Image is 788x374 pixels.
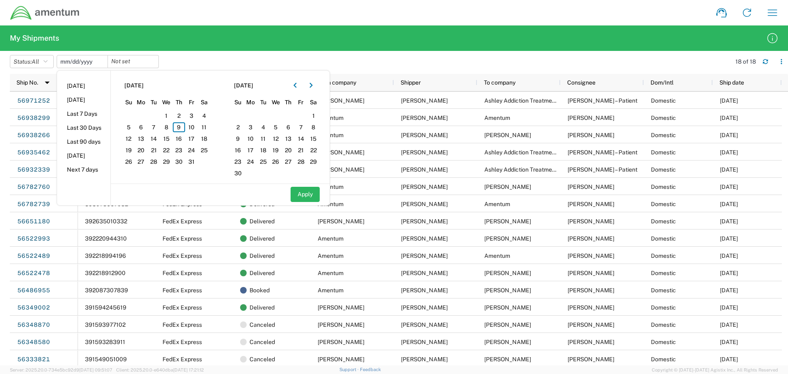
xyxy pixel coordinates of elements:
span: 20 [282,145,295,155]
span: Canceled [250,316,275,333]
span: 9 [173,122,186,132]
span: Domestic [651,321,676,328]
span: 09/25/2025 [720,149,738,156]
span: 09/29/2025 [720,97,738,104]
a: 56938266 [17,129,50,142]
span: Amentum [318,201,344,207]
li: [DATE] [57,149,110,163]
span: 08/18/2025 [720,252,738,259]
span: Dennie Farrell [568,321,614,328]
span: Kim Lopez [401,115,448,121]
img: dyncorp [10,5,80,21]
span: Dom/Intl [651,79,673,86]
span: 09/11/2025 [720,201,738,207]
span: Kyran J Flaherty [568,132,614,138]
span: 08/18/2025 [720,235,738,242]
span: 4 [257,122,270,132]
span: Olive Moore [568,252,614,259]
span: Bill Herzing [318,218,364,225]
span: 391549051009 [85,356,127,363]
span: Ashley Addiction Treatment [484,149,557,156]
span: Dennie Farrell [568,356,614,363]
span: 391593977102 [85,321,126,328]
span: Bill Herzing [401,235,448,242]
span: 08/18/2025 [720,270,738,276]
span: Kyran J Flaherty [484,132,531,138]
span: FedEx Express [163,356,202,363]
span: 8 [160,122,173,132]
span: 09/11/2025 [720,184,738,190]
a: 56348870 [17,319,50,332]
span: Canceled [250,351,275,368]
span: Domestic [651,115,676,121]
span: Delivered [250,299,275,316]
span: 24 [244,157,257,167]
span: Th [173,99,186,106]
span: Su [122,99,135,106]
span: Bill Herzing [318,304,364,311]
a: 56348580 [17,336,50,349]
span: Domestic [651,356,676,363]
span: Canceled [250,333,275,351]
span: Amentum [484,115,510,121]
span: We [269,99,282,106]
span: Domestic [651,97,676,104]
span: 15 [160,134,173,144]
span: 6 [135,122,148,132]
span: Kyran J Flaherty [568,270,614,276]
span: Meghan Herzing – Patient [568,166,637,173]
span: 29 [307,157,320,167]
span: Phillip Lyon [484,235,531,242]
span: 30 [232,168,245,178]
span: 2 [173,111,186,121]
a: 56935462 [17,146,50,159]
span: Domestic [651,270,676,276]
span: 08/29/2025 [720,218,738,225]
span: 3 [244,122,257,132]
span: Bill Herzing [401,304,448,311]
span: 10 [185,122,198,132]
span: 19 [122,145,135,155]
span: 5 [122,122,135,132]
span: 28 [295,157,307,167]
span: Domestic [651,132,676,138]
span: Bill Herzing [318,339,364,345]
span: 12 [122,134,135,144]
span: Delivered [250,230,275,247]
span: 29 [160,157,173,167]
span: Bill Herzing [401,97,448,104]
span: 392218912900 [85,270,126,276]
span: Sa [198,99,211,106]
span: Domestic [651,218,676,225]
span: Su [232,99,245,106]
span: Domestic [651,339,676,345]
span: Domestic [651,235,676,242]
span: Domestic [651,252,676,259]
span: To company [484,79,515,86]
span: 07/29/2025 [720,356,738,363]
span: 13 [282,134,295,144]
span: Amentum [318,132,344,138]
span: 23 [173,145,186,155]
span: 16 [232,145,245,155]
span: Domestic [651,166,676,173]
span: 09/25/2025 [720,166,738,173]
span: Domestic [651,287,676,294]
span: Bill Herzing [401,218,448,225]
span: Ship No. [16,79,38,86]
span: Kyran J Flaherty [484,270,531,276]
span: Kim Lopez [401,132,448,138]
span: Meghan Herzing – Patient [568,149,637,156]
span: FedEx Express [163,252,202,259]
span: 1 [160,111,173,121]
span: FedEx Express [163,339,202,345]
span: 392220944310 [85,235,127,242]
span: Tu [257,99,270,106]
span: 3 [185,111,198,121]
span: Kyran J Flaherty [484,184,531,190]
span: Phillip Lyon [484,287,531,294]
li: [DATE] [57,93,110,107]
span: 14 [295,134,307,144]
li: [DATE] [57,79,110,93]
span: [DATE] [234,82,253,89]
